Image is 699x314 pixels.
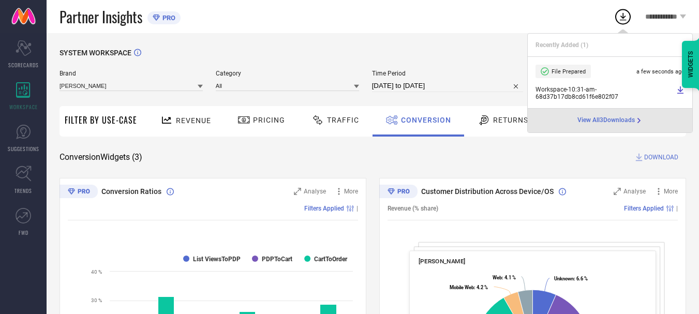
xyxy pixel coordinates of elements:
[60,152,142,162] span: Conversion Widgets ( 3 )
[419,258,466,265] span: [PERSON_NAME]
[554,276,574,281] tspan: Unknown
[450,285,474,290] tspan: Mobile Web
[304,188,326,195] span: Analyse
[91,269,102,275] text: 40 %
[9,103,38,111] span: WORKSPACE
[8,61,39,69] span: SCORECARDS
[101,187,161,196] span: Conversion Ratios
[60,6,142,27] span: Partner Insights
[493,275,502,280] tspan: Web
[60,185,98,200] div: Premium
[614,188,621,195] svg: Zoom
[577,116,643,125] div: Open download page
[664,188,678,195] span: More
[493,116,528,124] span: Returns
[577,116,635,125] span: View All 3 Downloads
[304,205,344,212] span: Filters Applied
[253,116,285,124] span: Pricing
[379,185,418,200] div: Premium
[176,116,211,125] span: Revenue
[676,205,678,212] span: |
[327,116,359,124] span: Traffic
[372,80,524,92] input: Select time period
[60,70,203,77] span: Brand
[262,256,292,263] text: PDPToCart
[91,297,102,303] text: 30 %
[193,256,241,263] text: List ViewsToPDP
[372,70,524,77] span: Time Period
[344,188,358,195] span: More
[356,205,358,212] span: |
[60,49,131,57] span: SYSTEM WORKSPACE
[536,41,588,49] span: Recently Added ( 1 )
[536,86,674,100] span: Workspace - 10:31-am - 68d37b17db8cd61f6e802f07
[401,116,451,124] span: Conversion
[676,86,685,100] a: Download
[314,256,348,263] text: CartToOrder
[450,285,488,290] text: : 4.2 %
[294,188,301,195] svg: Zoom
[636,68,685,75] span: a few seconds ago
[552,68,586,75] span: File Prepared
[421,187,554,196] span: Customer Distribution Across Device/OS
[388,205,438,212] span: Revenue (% share)
[493,275,516,280] text: : 4.1 %
[623,188,646,195] span: Analyse
[216,70,359,77] span: Category
[160,14,175,22] span: PRO
[8,145,39,153] span: SUGGESTIONS
[577,116,643,125] a: View All3Downloads
[624,205,664,212] span: Filters Applied
[19,229,28,236] span: FWD
[14,187,32,195] span: TRENDS
[644,152,678,162] span: DOWNLOAD
[554,276,588,281] text: : 6.6 %
[614,7,632,26] div: Open download list
[65,114,137,126] span: Filter By Use-Case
